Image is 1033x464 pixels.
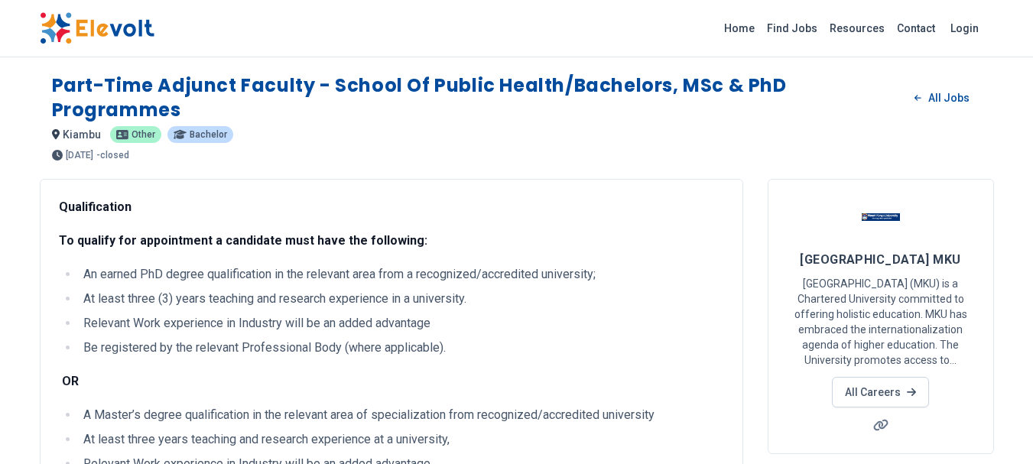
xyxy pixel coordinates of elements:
[718,16,761,41] a: Home
[62,374,79,388] strong: OR
[79,265,724,284] li: An earned PhD degree qualification in the relevant area from a recognized/accredited university;
[96,151,129,160] p: - closed
[902,86,981,109] a: All Jobs
[79,339,724,357] li: Be registered by the relevant Professional Body (where applicable).
[862,198,900,236] img: Mount Kenya University MKU
[79,290,724,308] li: At least three (3) years teaching and research experience in a university.
[823,16,891,41] a: Resources
[891,16,941,41] a: Contact
[132,130,155,139] span: Other
[941,13,988,44] a: Login
[79,430,724,449] li: At least three years teaching and research experience at a university,
[66,151,93,160] span: [DATE]
[787,276,975,368] p: [GEOGRAPHIC_DATA] (MKU) is a Chartered University committed to offering holistic education. MKU h...
[761,16,823,41] a: Find Jobs
[59,200,132,214] strong: Qualification
[79,314,724,333] li: Relevant Work experience in Industry will be an added advantage
[63,128,101,141] span: kiambu
[800,252,960,267] span: [GEOGRAPHIC_DATA] MKU
[832,377,929,407] a: All Careers
[79,406,724,424] li: A Master’s degree qualification in the relevant area of specialization from recognized/accredited...
[40,12,154,44] img: Elevolt
[52,73,903,122] h1: Part-Time Adjunct Faculty - School of Public Health/Bachelors, MSc & PhD Programmes
[59,233,427,248] strong: To qualify for appointment a candidate must have the following:
[190,130,227,139] span: Bachelor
